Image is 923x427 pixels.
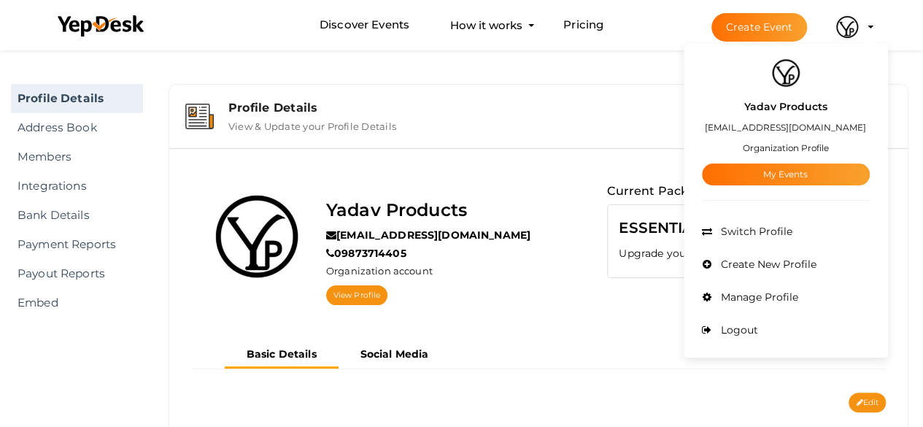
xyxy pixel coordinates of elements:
[768,55,804,91] img: CQBKYIMR_small.jpeg
[702,164,870,185] a: My Events
[320,12,409,39] a: Discover Events
[705,119,866,136] label: [EMAIL_ADDRESS][DOMAIN_NAME]
[326,246,406,261] label: 09873714405
[563,12,603,39] a: Pricing
[833,12,862,42] img: CQBKYIMR_small.jpeg
[619,246,773,261] label: Upgrade your subscription
[446,12,527,39] button: How it works
[185,104,214,129] img: event-details.svg
[11,201,143,230] a: Bank Details
[339,342,451,366] button: Social Media
[326,196,467,224] label: Yadav Products
[228,101,892,115] div: Profile Details
[11,84,143,113] a: Profile Details
[717,225,792,238] span: Switch Profile
[849,393,886,412] button: Edit
[326,228,530,242] label: [EMAIL_ADDRESS][DOMAIN_NAME]
[326,285,387,305] a: View Profile
[11,142,143,172] a: Members
[228,115,396,132] label: View & Update your Profile Details
[11,172,143,201] a: Integrations
[326,264,433,278] label: Organization account
[717,323,758,336] span: Logout
[619,216,711,239] label: ESSENTIALS
[607,182,711,201] label: Current Package
[743,142,829,153] small: Organization Profile
[225,342,339,369] button: Basic Details
[202,182,312,291] img: CQBKYIMR_normal.jpeg
[717,258,816,271] span: Create New Profile
[177,121,900,135] a: Profile Details View & Update your Profile Details
[247,347,317,361] b: Basic Details
[11,230,143,259] a: Payment Reports
[744,99,827,115] label: Yadav Products
[11,113,143,142] a: Address Book
[711,13,808,42] button: Create Event
[717,291,798,304] span: Manage Profile
[11,259,143,288] a: Payout Reports
[360,347,429,361] b: Social Media
[11,288,143,318] a: Embed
